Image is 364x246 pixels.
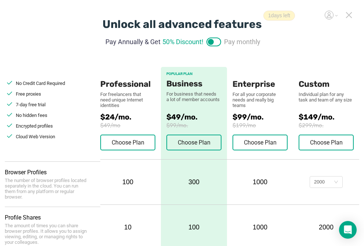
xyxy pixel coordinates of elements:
[100,135,155,150] button: Choose Plan
[299,122,359,129] span: $299/mo.
[166,135,221,150] button: Choose Plan
[299,67,354,89] div: Custom
[16,123,53,129] span: Encrypted profiles
[161,160,227,204] div: 300
[16,102,46,107] span: 7-day free trial
[233,122,299,129] span: $199/mo
[16,134,55,139] span: Cloud Web Version
[100,224,155,231] div: 10
[105,37,161,47] span: Pay Annually & Get
[233,113,299,121] span: $99/mo.
[162,37,203,47] span: 50% Discount!
[233,135,288,150] button: Choose Plan
[233,178,288,186] div: 1000
[334,180,338,185] i: icon: down
[16,113,47,118] span: No hidden fees
[5,169,100,176] div: Browser Profiles
[100,67,155,89] div: Professional
[166,72,221,76] div: POPULAR PLAN
[263,11,295,21] span: 1 days left
[100,122,161,129] span: $49/mo
[100,92,148,108] div: For freelancers that need unique Internet identities
[5,178,89,200] div: The number of browser profiles located separately in the cloud. You can run them from any platfor...
[100,113,161,121] span: $24/mo.
[233,92,288,108] div: For all your corporate needs and really big teams
[166,79,221,89] div: Business
[100,178,155,186] div: 100
[224,37,260,47] span: Pay monthly
[233,67,288,89] div: Enterprise
[166,91,221,97] div: For business that needs
[299,135,354,150] button: Choose Plan
[299,113,359,121] span: $149/mo.
[299,92,354,103] div: Individual plan for any task and team of any size
[339,221,357,239] div: Open Intercom Messenger
[314,177,325,188] div: 2000
[16,91,41,97] span: Free proxies
[16,81,65,86] span: No Credit Card Required
[166,122,221,129] span: $99/mo.
[166,113,221,121] span: $49/mo.
[102,18,262,31] div: Unlock all advanced features
[5,223,89,245] div: The amount of times you can share browser profiles. It allows you to assign viewing, editing, or ...
[299,224,354,231] div: 2000
[233,224,288,231] div: 1000
[166,97,221,102] div: a lot of member accounts
[5,214,100,221] div: Profile Shares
